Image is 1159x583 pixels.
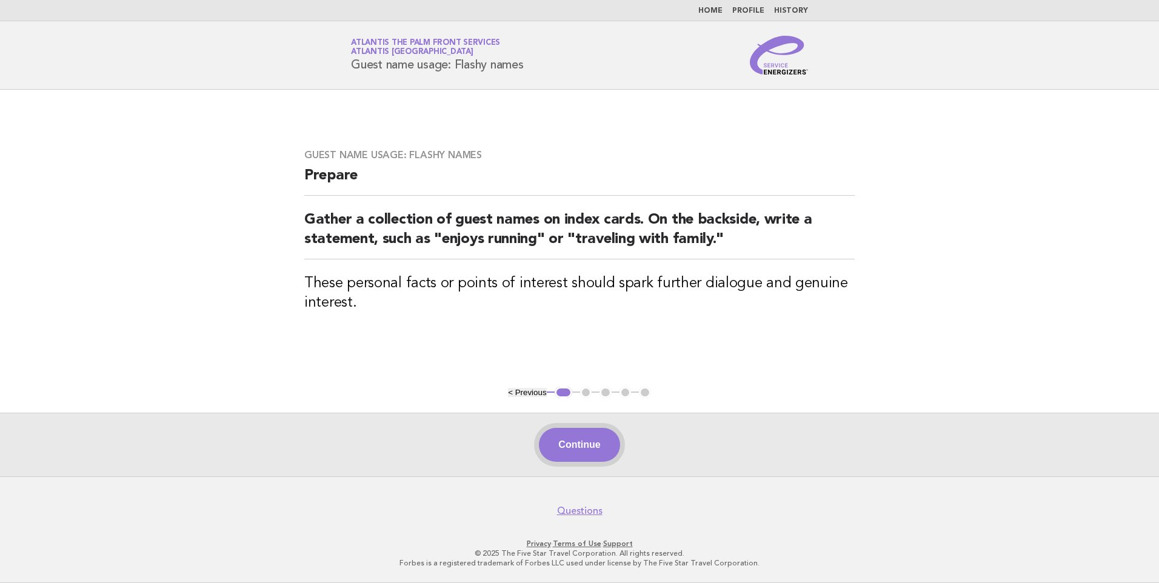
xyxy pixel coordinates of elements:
[750,36,808,75] img: Service Energizers
[351,48,473,56] span: Atlantis [GEOGRAPHIC_DATA]
[209,539,950,548] p: · ·
[351,39,524,71] h1: Guest name usage: Flashy names
[351,39,500,56] a: Atlantis The Palm Front ServicesAtlantis [GEOGRAPHIC_DATA]
[209,548,950,558] p: © 2025 The Five Star Travel Corporation. All rights reserved.
[209,558,950,568] p: Forbes is a registered trademark of Forbes LLC used under license by The Five Star Travel Corpora...
[527,539,551,548] a: Privacy
[304,166,855,196] h2: Prepare
[553,539,601,548] a: Terms of Use
[539,428,620,462] button: Continue
[555,387,572,399] button: 1
[508,388,546,397] button: < Previous
[603,539,633,548] a: Support
[557,505,603,517] a: Questions
[304,274,855,313] h3: These personal facts or points of interest should spark further dialogue and genuine interest.
[732,7,764,15] a: Profile
[698,7,723,15] a: Home
[304,149,855,161] h3: Guest name usage: Flashy names
[774,7,808,15] a: History
[304,210,855,259] h2: Gather a collection of guest names on index cards. On the backside, write a statement, such as "e...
